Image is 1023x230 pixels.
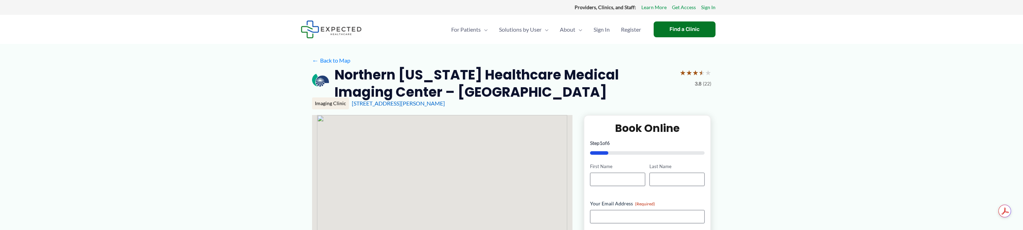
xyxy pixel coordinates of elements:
h2: Northern [US_STATE] Healthcare Medical Imaging Center – [GEOGRAPHIC_DATA] [335,66,674,101]
a: Learn More [641,3,667,12]
a: For PatientsMenu Toggle [446,17,493,42]
a: Find a Clinic [654,21,716,37]
span: Menu Toggle [481,17,488,42]
a: [STREET_ADDRESS][PERSON_NAME] [352,100,445,107]
span: Menu Toggle [575,17,582,42]
span: 6 [607,140,610,146]
span: ★ [699,66,705,79]
span: (Required) [635,201,655,206]
a: Solutions by UserMenu Toggle [493,17,554,42]
span: Register [621,17,641,42]
span: (22) [703,79,711,88]
span: ★ [680,66,686,79]
label: Your Email Address [590,200,705,207]
span: Menu Toggle [542,17,549,42]
nav: Primary Site Navigation [446,17,647,42]
span: Solutions by User [499,17,542,42]
span: ★ [705,66,711,79]
img: Expected Healthcare Logo - side, dark font, small [301,20,362,38]
span: 3.8 [695,79,701,88]
div: Imaging Clinic [312,97,349,109]
p: Step of [590,141,705,146]
a: AboutMenu Toggle [554,17,588,42]
a: Sign In [588,17,615,42]
label: First Name [590,163,645,170]
span: ★ [692,66,699,79]
span: ★ [686,66,692,79]
a: Get Access [672,3,696,12]
a: ←Back to Map [312,55,350,66]
a: Register [615,17,647,42]
span: About [560,17,575,42]
a: Sign In [701,3,716,12]
span: For Patients [451,17,481,42]
span: 1 [600,140,602,146]
h2: Book Online [590,121,705,135]
span: ← [312,57,319,64]
span: Sign In [594,17,610,42]
label: Last Name [649,163,705,170]
strong: Providers, Clinics, and Staff: [575,4,636,10]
